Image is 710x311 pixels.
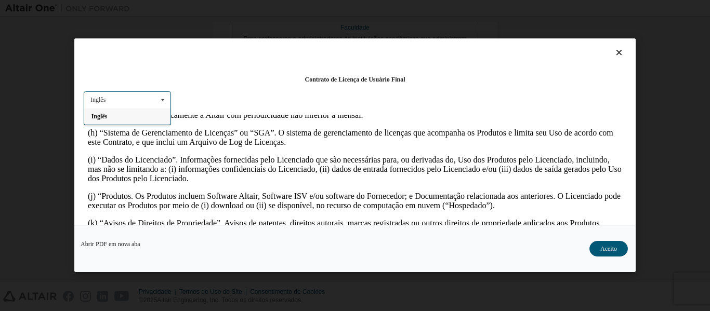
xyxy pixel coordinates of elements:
[305,76,405,83] font: Contrato de Licença de Usuário Final
[4,13,530,32] font: (h) “Sistema de Gerenciamento de Licenças” ou “SGA”. O sistema de gerenciamento de licenças que a...
[81,241,140,248] font: Abrir PDF em nova aba
[4,40,538,68] font: (i) “Dados do Licenciado”. Informações fornecidas pelo Licenciado que são necessárias para, ou de...
[90,97,106,104] font: Inglês
[589,241,628,257] button: Aceito
[81,241,140,248] a: Abrir PDF em nova aba
[600,246,617,253] font: Aceito
[4,131,524,149] font: (l) “Software”. Software significa o software proprietário e a Documentação associada, disponibil...
[4,104,518,122] font: (k) “Avisos de Direitos de Propriedade”. Avisos de patentes, direitos autorais, marcas registrada...
[91,113,108,120] font: Inglês
[4,77,537,95] font: (j) “Produtos. Os Produtos incluem Software Altair, Software ISV e/ou software do Fornecedor; e D...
